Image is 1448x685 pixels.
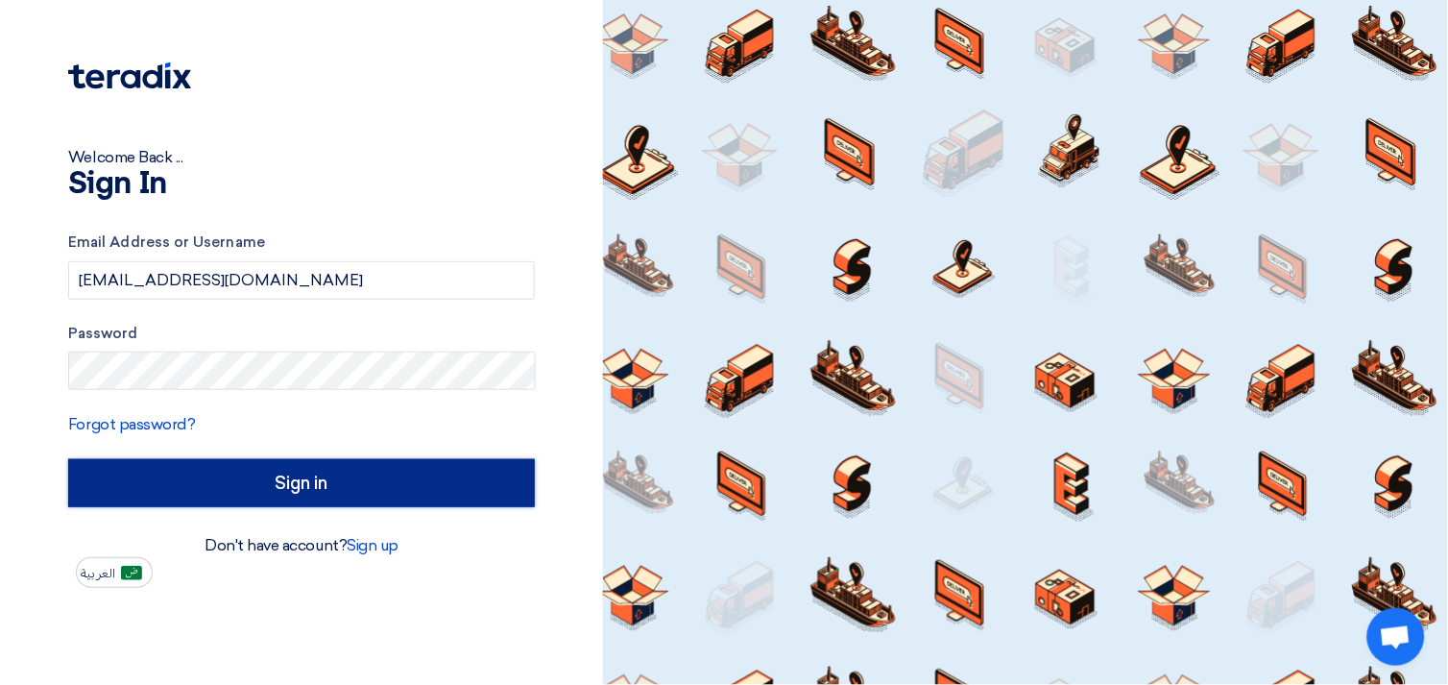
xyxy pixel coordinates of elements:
a: Sign up [347,536,398,554]
a: Forgot password? [68,415,195,433]
div: Don't have account? [68,534,535,557]
h1: Sign In [68,169,535,200]
img: Teradix logo [68,62,191,89]
input: Sign in [68,459,535,507]
div: Welcome Back ... [68,146,535,169]
label: Password [68,323,535,345]
img: ar-AR.png [121,566,142,580]
button: العربية [76,557,153,588]
input: Enter your business email or username [68,261,535,300]
label: Email Address or Username [68,232,535,254]
a: Open chat [1367,608,1425,666]
span: العربية [81,567,115,580]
